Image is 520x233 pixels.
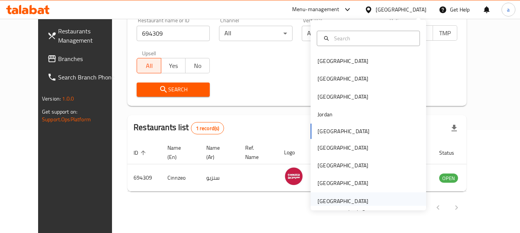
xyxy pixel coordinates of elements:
button: No [185,58,210,73]
span: Version: [42,94,61,104]
table: enhanced table [127,141,500,192]
span: Ref. Name [245,143,269,162]
button: All [137,58,161,73]
span: All [140,60,158,71]
div: Menu-management [292,5,339,14]
span: 1 record(s) [191,125,224,132]
div: Export file [445,119,463,137]
a: Branches [41,50,125,68]
a: Restaurants Management [41,22,125,50]
span: Search [143,85,204,94]
div: [GEOGRAPHIC_DATA] [318,74,368,83]
span: Restaurants Management [58,26,119,45]
input: Search [331,34,415,43]
a: Support.OpsPlatform [42,114,91,124]
span: 1.0.0 [62,94,74,104]
h2: Restaurants list [134,122,224,134]
div: Jordan [318,110,333,119]
td: Cinnzeo [161,164,200,192]
input: Search for restaurant name or ID.. [137,26,210,41]
div: [GEOGRAPHIC_DATA] [318,57,368,65]
div: [GEOGRAPHIC_DATA] [376,5,426,14]
span: OPEN [439,174,458,183]
div: All [219,26,292,41]
button: Yes [161,58,186,73]
p: 1-1 of 1 [403,203,421,213]
span: Search Branch Phone [58,73,119,82]
div: [GEOGRAPHIC_DATA] [318,144,368,152]
span: Yes [164,60,182,71]
span: Branches [58,54,119,63]
span: a [507,5,510,14]
span: Name (Ar) [206,143,230,162]
a: Search Branch Phone [41,68,125,86]
div: Total records count [191,122,224,134]
img: Cinnzeo [284,167,303,186]
div: [GEOGRAPHIC_DATA] [318,179,368,187]
div: All [302,26,375,41]
th: Logo [278,141,313,164]
span: Get support on: [42,107,77,117]
td: 694309 [127,164,161,192]
span: Name (En) [167,143,191,162]
div: [GEOGRAPHIC_DATA] [318,93,368,101]
td: سنزيو [200,164,239,192]
span: Status [439,148,464,157]
label: Upsell [142,50,156,56]
span: ID [134,148,148,157]
span: No [189,60,207,71]
button: Search [137,83,210,97]
span: TMP [436,28,454,39]
div: [GEOGRAPHIC_DATA] [318,161,368,170]
div: [GEOGRAPHIC_DATA] [318,197,368,205]
p: Rows per page: [334,203,369,213]
button: TMP [433,25,457,41]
